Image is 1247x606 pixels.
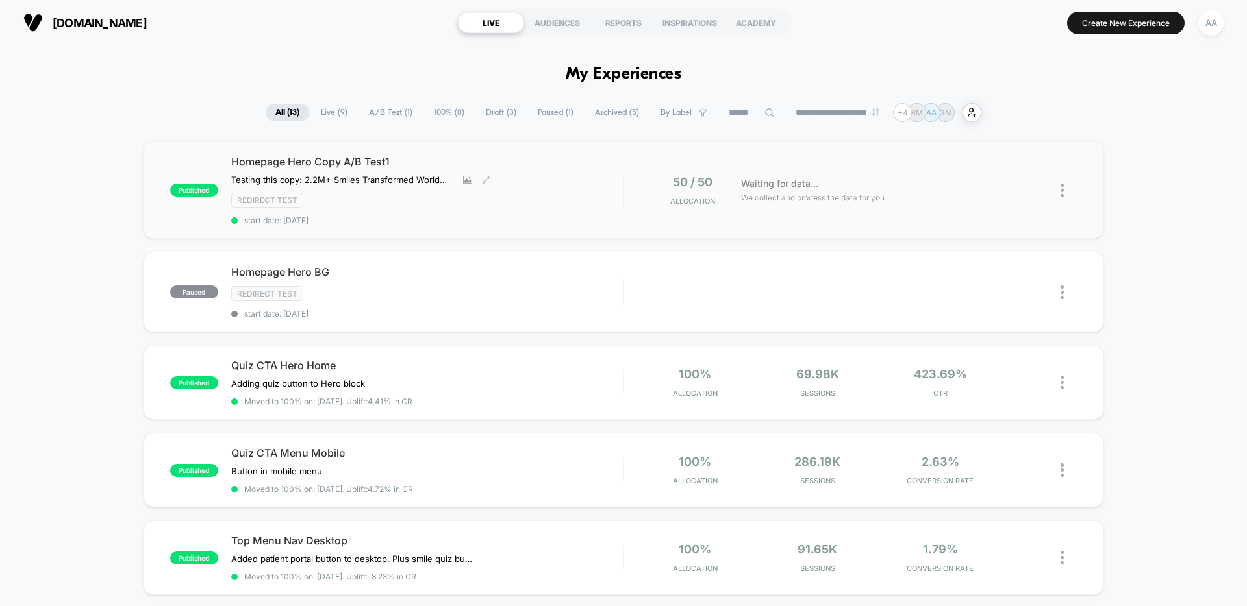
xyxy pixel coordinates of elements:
[914,367,967,381] span: 423.69%
[1061,184,1064,197] img: close
[922,455,959,468] span: 2.63%
[170,376,218,389] span: published
[231,359,623,372] span: Quiz CTA Hero Home
[1061,285,1064,299] img: close
[590,12,657,33] div: REPORTS
[458,12,524,33] div: LIVE
[882,389,998,398] span: CTR
[882,564,998,573] span: CONVERSION RATE
[231,155,623,168] span: Homepage Hero Copy A/B Test1
[798,542,837,556] span: 91.65k
[231,265,623,278] span: Homepage Hero BG
[424,104,474,121] span: 100% ( 8 )
[1067,12,1185,34] button: Create New Experience
[244,396,412,406] span: Moved to 100% on: [DATE] . Uplift: 4.41% in CR
[872,108,879,116] img: end
[670,197,715,206] span: Allocation
[170,285,218,298] span: paused
[170,464,218,477] span: published
[741,176,818,191] span: Waiting for data...
[760,476,876,485] span: Sessions
[524,12,590,33] div: AUDIENCES
[1061,551,1064,564] img: close
[1194,10,1228,36] button: AA
[723,12,789,33] div: ACADEMY
[19,12,151,33] button: [DOMAIN_NAME]
[1061,376,1064,389] img: close
[741,191,885,204] span: We collect and process the data for you
[311,104,357,121] span: Live ( 9 )
[882,476,998,485] span: CONVERSION RATE
[244,572,416,581] span: Moved to 100% on: [DATE] . Uplift: -8.23% in CR
[926,108,937,117] p: AA
[1198,10,1224,36] div: AA
[170,184,218,197] span: published
[53,16,147,30] span: [DOMAIN_NAME]
[1061,463,1064,477] img: close
[231,175,453,185] span: Testing this copy: 2.2M+ Smiles Transformed WorldwideClear Aligners &Retainers for 60% LessFDA-cl...
[528,104,583,121] span: Paused ( 1 )
[476,104,526,121] span: Draft ( 3 )
[566,65,682,84] h1: My Experiences
[794,455,840,468] span: 286.19k
[359,104,422,121] span: A/B Test ( 1 )
[244,484,413,494] span: Moved to 100% on: [DATE] . Uplift: 4.72% in CR
[231,378,365,389] span: Adding quiz button to Hero block
[760,389,876,398] span: Sessions
[585,104,649,121] span: Archived ( 5 )
[231,534,623,547] span: Top Menu Nav Desktop
[23,13,43,32] img: Visually logo
[893,103,912,122] div: + 4
[673,175,712,189] span: 50 / 50
[939,108,952,117] p: GM
[657,12,723,33] div: INSPIRATIONS
[231,446,623,459] span: Quiz CTA Menu Mobile
[923,542,958,556] span: 1.79%
[231,466,322,476] span: Button in mobile menu
[231,309,623,319] span: start date: [DATE]
[231,553,472,564] span: Added patient portal button to desktop. Plus smile quiz button
[679,455,711,468] span: 100%
[231,286,303,301] span: Redirect Test
[673,389,718,398] span: Allocation
[679,542,711,556] span: 100%
[266,104,309,121] span: All ( 13 )
[673,564,718,573] span: Allocation
[170,551,218,564] span: published
[231,193,303,208] span: Redirect Test
[796,367,839,381] span: 69.98k
[679,367,711,381] span: 100%
[760,564,876,573] span: Sessions
[911,108,923,117] p: BM
[673,476,718,485] span: Allocation
[661,108,692,117] span: By Label
[231,215,623,225] span: start date: [DATE]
